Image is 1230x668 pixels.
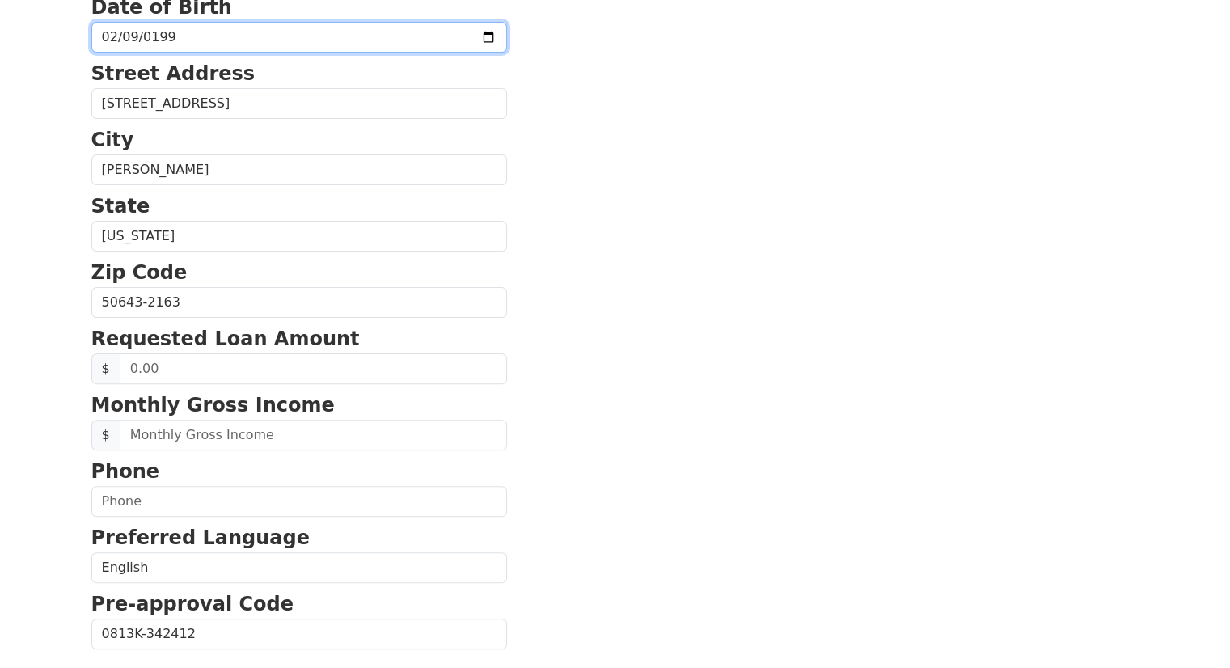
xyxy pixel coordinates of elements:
[91,353,120,384] span: $
[120,353,507,384] input: 0.00
[91,391,507,420] p: Monthly Gross Income
[91,619,507,649] input: Pre-approval Code
[91,62,256,85] strong: Street Address
[120,420,507,450] input: Monthly Gross Income
[91,195,150,218] strong: State
[91,460,160,483] strong: Phone
[91,420,120,450] span: $
[91,154,507,185] input: City
[91,328,360,350] strong: Requested Loan Amount
[91,287,507,318] input: Zip Code
[91,526,310,549] strong: Preferred Language
[91,129,134,151] strong: City
[91,486,507,517] input: Phone
[91,88,507,119] input: Street Address
[91,261,188,284] strong: Zip Code
[91,593,294,615] strong: Pre-approval Code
